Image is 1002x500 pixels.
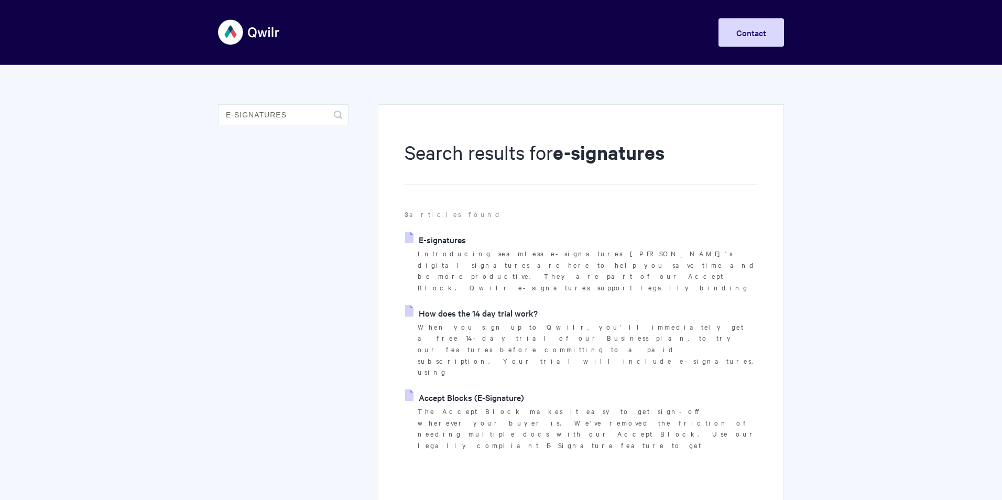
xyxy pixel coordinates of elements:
input: Search [218,104,348,125]
p: Introducing seamless e-signatures [PERSON_NAME]'s digital signatures are here to help you save ti... [418,248,757,294]
h1: Search results for [405,139,757,184]
a: Accept Blocks (E-Signature) [405,389,524,405]
a: E-signatures [405,232,466,247]
p: When you sign up to Qwilr, you’ll immediately get a free 14-day trial of our Business plan, to tr... [418,321,757,378]
strong: 3 [405,209,409,219]
strong: e-signatures [553,139,665,165]
a: How does the 14 day trial work? [405,305,538,321]
p: articles found [405,209,757,220]
img: Qwilr Help Center [218,13,280,52]
a: Contact [718,18,784,47]
p: The Accept Block makes it easy to get sign-off wherever your buyer is. We've removed the friction... [418,406,757,451]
